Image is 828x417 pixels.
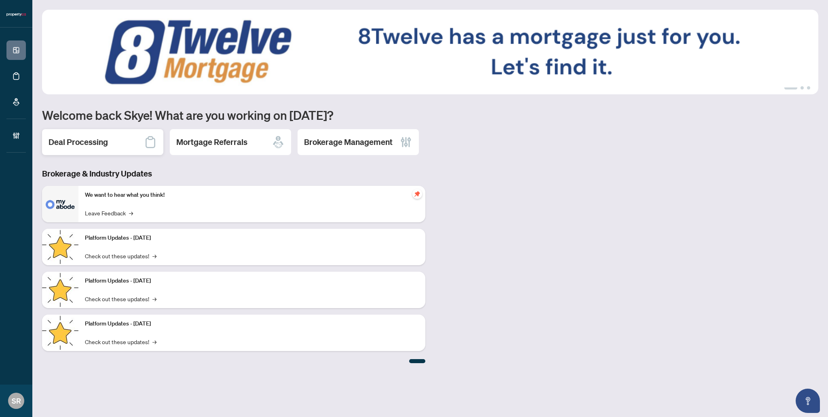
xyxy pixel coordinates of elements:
span: → [152,337,156,346]
a: Check out these updates!→ [85,337,156,346]
span: → [129,208,133,217]
h3: Brokerage & Industry Updates [42,168,425,179]
img: We want to hear what you think! [42,186,78,222]
span: SR [12,395,21,406]
img: Platform Updates - July 8, 2025 [42,272,78,308]
span: pushpin [412,189,422,199]
h2: Deal Processing [49,136,108,148]
img: Platform Updates - July 21, 2025 [42,229,78,265]
button: Open asap [796,389,820,413]
p: Platform Updates - [DATE] [85,277,419,285]
img: logo [6,12,26,17]
button: 2 [801,86,804,89]
span: → [152,294,156,303]
span: → [152,251,156,260]
p: We want to hear what you think! [85,191,419,200]
a: Check out these updates!→ [85,294,156,303]
a: Leave Feedback→ [85,208,133,217]
p: Platform Updates - [DATE] [85,234,419,243]
img: Slide 0 [42,10,818,94]
h1: Welcome back Skye! What are you working on [DATE]? [42,107,818,123]
h2: Mortgage Referrals [176,136,247,148]
button: 1 [784,86,797,89]
button: 3 [807,86,810,89]
h2: Brokerage Management [304,136,393,148]
a: Check out these updates!→ [85,251,156,260]
p: Platform Updates - [DATE] [85,319,419,328]
img: Platform Updates - June 23, 2025 [42,315,78,351]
